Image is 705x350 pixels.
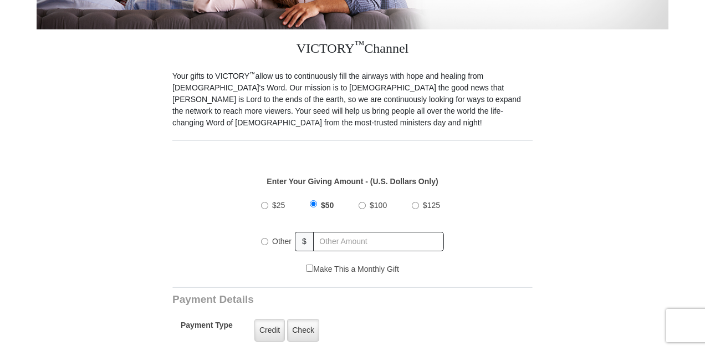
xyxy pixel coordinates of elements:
h5: Payment Type [181,321,233,336]
input: Make This a Monthly Gift [306,265,313,272]
label: Make This a Monthly Gift [306,263,399,275]
span: Other [272,237,292,246]
label: Check [287,319,319,342]
strong: Enter Your Giving Amount - (U.S. Dollars Only) [267,177,438,186]
sup: ™ [249,70,256,77]
input: Other Amount [313,232,444,251]
span: $100 [370,201,387,210]
span: $125 [423,201,440,210]
span: $50 [321,201,334,210]
span: $ [295,232,314,251]
h3: VICTORY Channel [172,29,533,70]
h3: Payment Details [172,293,455,306]
p: Your gifts to VICTORY allow us to continuously fill the airways with hope and healing from [DEMOG... [172,70,533,129]
span: $25 [272,201,285,210]
label: Credit [254,319,285,342]
sup: ™ [355,39,365,50]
